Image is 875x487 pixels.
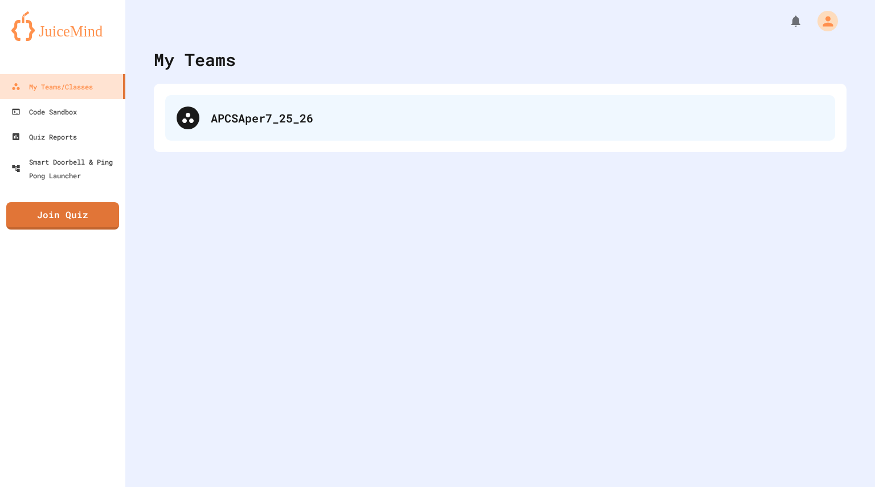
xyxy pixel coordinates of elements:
a: Join Quiz [6,202,119,230]
div: Quiz Reports [11,130,77,144]
img: logo-orange.svg [11,11,114,41]
div: My Teams [154,47,236,72]
div: My Teams/Classes [11,80,93,93]
div: APCSAper7_25_26 [165,95,835,141]
div: My Notifications [768,11,806,31]
div: Code Sandbox [11,105,77,118]
div: Smart Doorbell & Ping Pong Launcher [11,155,121,182]
div: My Account [806,8,841,34]
div: APCSAper7_25_26 [211,109,824,126]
